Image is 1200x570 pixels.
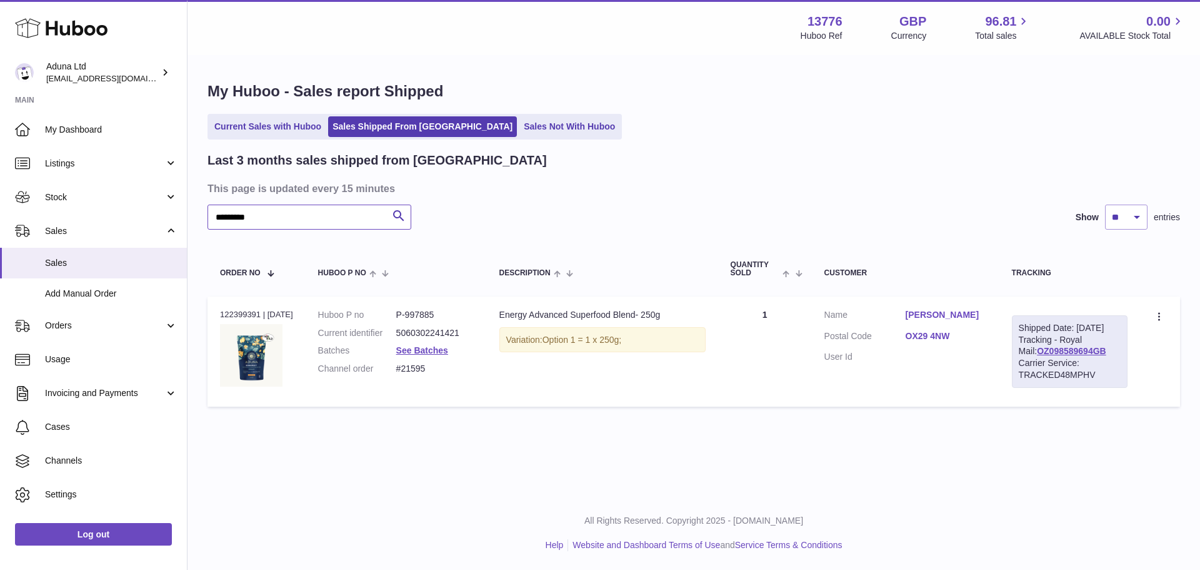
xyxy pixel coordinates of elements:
[15,523,172,546] a: Log out
[1012,269,1127,277] div: Tracking
[45,225,164,237] span: Sales
[45,191,164,203] span: Stock
[210,116,326,137] a: Current Sales with Huboo
[1019,322,1121,334] div: Shipped Date: [DATE]
[572,540,720,550] a: Website and Dashboard Terms of Use
[1079,30,1185,42] span: AVAILABLE Stock Total
[1019,357,1121,381] div: Carrier Service: TRACKED48MPHV
[45,158,164,170] span: Listings
[824,309,906,324] dt: Name
[499,309,706,321] div: Energy Advanced Superfood Blend- 250g
[499,327,706,353] div: Variation:
[220,309,293,320] div: 122399391 | [DATE]
[207,81,1180,101] h1: My Huboo - Sales report Shipped
[220,269,261,277] span: Order No
[899,13,926,30] strong: GBP
[801,30,842,42] div: Huboo Ref
[824,330,906,345] dt: Postal Code
[542,335,621,345] span: Option 1 = 1 x 250g;
[824,351,906,363] dt: User Id
[318,309,396,321] dt: Huboo P no
[396,309,474,321] dd: P-997885
[1079,13,1185,42] a: 0.00 AVAILABLE Stock Total
[824,269,987,277] div: Customer
[45,320,164,332] span: Orders
[975,13,1031,42] a: 96.81 Total sales
[318,345,396,357] dt: Batches
[318,269,366,277] span: Huboo P no
[546,540,564,550] a: Help
[396,345,448,355] a: See Batches
[1146,13,1171,30] span: 0.00
[197,515,1190,527] p: All Rights Reserved. Copyright 2025 - [DOMAIN_NAME]
[1076,211,1099,223] label: Show
[1154,211,1180,223] span: entries
[718,297,812,407] td: 1
[891,30,927,42] div: Currency
[45,455,177,467] span: Channels
[318,363,396,375] dt: Channel order
[731,261,780,277] span: Quantity Sold
[396,363,474,375] dd: #21595
[499,269,551,277] span: Description
[568,539,842,551] li: and
[45,354,177,365] span: Usage
[735,540,842,550] a: Service Terms & Conditions
[46,61,159,84] div: Aduna Ltd
[519,116,619,137] a: Sales Not With Huboo
[45,387,164,399] span: Invoicing and Payments
[975,30,1031,42] span: Total sales
[1012,315,1127,388] div: Tracking - Royal Mail:
[207,181,1177,195] h3: This page is updated every 15 minutes
[45,288,177,300] span: Add Manual Order
[906,330,987,342] a: OX29 4NW
[220,324,282,387] img: ENERGY-ADVANCED-SUPERFOOD-BLEND-POUCH-FOP-CHALK.jpg
[985,13,1016,30] span: 96.81
[45,421,177,433] span: Cases
[46,73,184,83] span: [EMAIL_ADDRESS][DOMAIN_NAME]
[906,309,987,321] a: [PERSON_NAME]
[318,327,396,339] dt: Current identifier
[15,63,34,82] img: internalAdmin-13776@internal.huboo.com
[396,327,474,339] dd: 5060302241421
[1037,346,1106,356] a: OZ098589694GB
[45,489,177,501] span: Settings
[45,124,177,136] span: My Dashboard
[328,116,517,137] a: Sales Shipped From [GEOGRAPHIC_DATA]
[45,257,177,269] span: Sales
[807,13,842,30] strong: 13776
[207,152,547,169] h2: Last 3 months sales shipped from [GEOGRAPHIC_DATA]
